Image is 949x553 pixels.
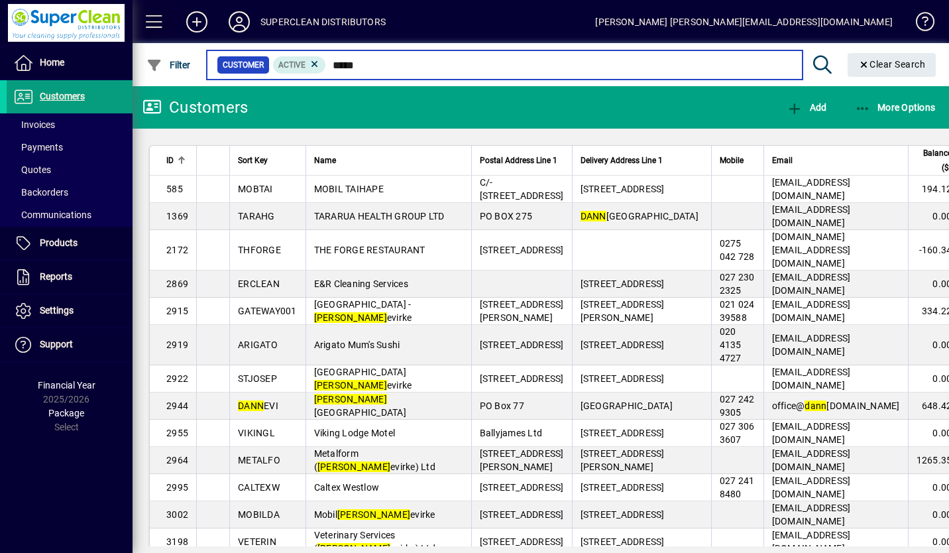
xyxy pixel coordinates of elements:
button: Add [783,95,830,119]
span: Backorders [13,187,68,198]
span: C/- [STREET_ADDRESS] [480,177,564,201]
span: Support [40,339,73,349]
span: Add [787,102,826,113]
span: Ballyjames Ltd [480,428,543,438]
span: Filter [146,60,191,70]
div: Customers [142,97,248,118]
span: METALFO [238,455,280,465]
span: 2922 [166,373,188,384]
span: [STREET_ADDRESS] [581,428,665,438]
span: 027 241 8480 [720,475,755,499]
span: [STREET_ADDRESS][PERSON_NAME] [581,299,665,323]
span: VIKINGL [238,428,275,438]
span: Mobile [720,153,744,168]
em: [PERSON_NAME] [314,380,387,391]
span: [STREET_ADDRESS] [581,509,665,520]
span: Home [40,57,64,68]
div: ID [166,153,188,168]
span: [EMAIL_ADDRESS][DOMAIN_NAME] [772,333,851,357]
span: Quotes [13,164,51,175]
a: Knowledge Base [906,3,932,46]
button: More Options [852,95,939,119]
span: 0275 042 728 [720,238,755,262]
span: 2915 [166,306,188,316]
em: DANN [581,211,606,221]
span: 585 [166,184,183,194]
span: MOBILDA [238,509,280,520]
button: Filter [143,53,194,77]
span: Metalform ( evirke) Ltd [314,448,435,472]
span: EVI [238,400,278,411]
span: [STREET_ADDRESS] [581,184,665,194]
span: 3198 [166,536,188,547]
span: [EMAIL_ADDRESS][DOMAIN_NAME] [772,448,851,472]
span: [EMAIL_ADDRESS][DOMAIN_NAME] [772,503,851,526]
span: 1369 [166,211,188,221]
span: Postal Address Line 1 [480,153,557,168]
mat-chip: Activation Status: Active [273,56,326,74]
a: Backorders [7,181,133,204]
span: MOBTAI [238,184,273,194]
a: Communications [7,204,133,226]
div: Email [772,153,900,168]
a: Support [7,328,133,361]
span: 027 242 9305 [720,394,755,418]
button: Add [176,10,218,34]
span: Products [40,237,78,248]
span: 2964 [166,455,188,465]
span: Communications [13,210,91,220]
span: [STREET_ADDRESS][PERSON_NAME] [480,448,564,472]
span: 2919 [166,339,188,350]
span: [GEOGRAPHIC_DATA] [314,394,406,418]
span: Customers [40,91,85,101]
span: [EMAIL_ADDRESS][DOMAIN_NAME] [772,204,851,228]
span: PO Box 77 [480,400,524,411]
span: 2944 [166,400,188,411]
span: [STREET_ADDRESS] [480,482,564,493]
span: MOBIL TAIHAPE [314,184,384,194]
span: [STREET_ADDRESS] [581,482,665,493]
span: [EMAIL_ADDRESS][DOMAIN_NAME] [772,367,851,391]
span: [EMAIL_ADDRESS][DOMAIN_NAME] [772,272,851,296]
span: Payments [13,142,63,153]
span: [EMAIL_ADDRESS][DOMAIN_NAME] [772,421,851,445]
button: Profile [218,10,260,34]
a: Quotes [7,158,133,181]
span: 2869 [166,278,188,289]
span: Delivery Address Line 1 [581,153,663,168]
em: [PERSON_NAME] [317,461,390,472]
span: ERCLEAN [238,278,280,289]
div: SUPERCLEAN DISTRIBUTORS [260,11,386,32]
span: THFORGE [238,245,281,255]
span: [STREET_ADDRESS] [480,373,564,384]
span: Settings [40,305,74,316]
span: Sort Key [238,153,268,168]
span: [STREET_ADDRESS] [480,536,564,547]
span: Reports [40,271,72,282]
span: [STREET_ADDRESS] [581,278,665,289]
a: Products [7,227,133,260]
div: Mobile [720,153,755,168]
span: [STREET_ADDRESS] [581,536,665,547]
span: STJOSEP [238,373,277,384]
span: PO BOX 275 [480,211,533,221]
span: Caltex Westlow [314,482,380,493]
span: [GEOGRAPHIC_DATA] - evirke [314,299,412,323]
a: Reports [7,261,133,294]
a: Payments [7,136,133,158]
span: GATEWAY001 [238,306,297,316]
span: [STREET_ADDRESS] [581,373,665,384]
span: Email [772,153,793,168]
span: [DOMAIN_NAME][EMAIL_ADDRESS][DOMAIN_NAME] [772,231,851,269]
span: [GEOGRAPHIC_DATA] [581,400,673,411]
span: Active [278,60,306,70]
span: [STREET_ADDRESS][PERSON_NAME] [480,299,564,323]
span: 027 230 2325 [720,272,755,296]
span: 027 306 3607 [720,421,755,445]
span: [EMAIL_ADDRESS][DOMAIN_NAME] [772,299,851,323]
span: Clear Search [858,59,926,70]
span: 2955 [166,428,188,438]
span: 3002 [166,509,188,520]
span: [STREET_ADDRESS] [480,339,564,350]
span: Viking Lodge Motel [314,428,396,438]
